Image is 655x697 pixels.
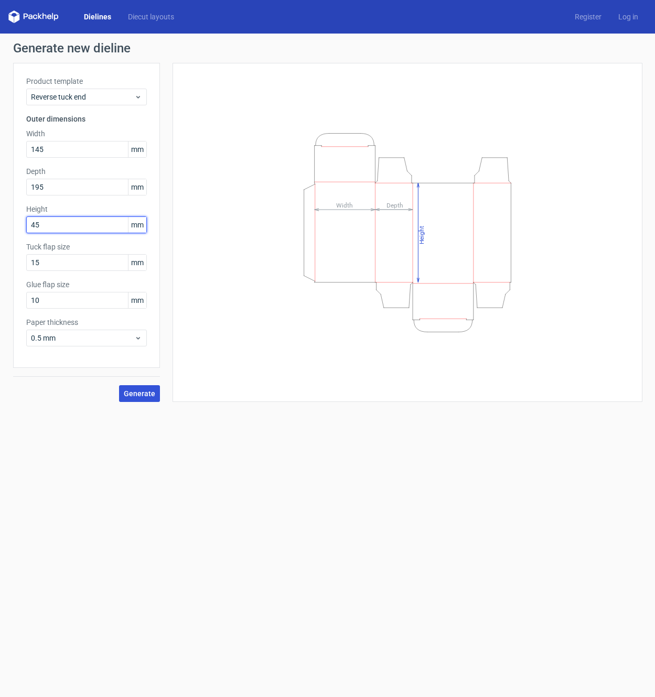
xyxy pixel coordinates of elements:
[26,204,147,214] label: Height
[26,279,147,290] label: Glue flap size
[386,201,403,209] tspan: Depth
[336,201,352,209] tspan: Width
[26,242,147,252] label: Tuck flap size
[128,292,146,308] span: mm
[26,114,147,124] h3: Outer dimensions
[128,217,146,233] span: mm
[26,76,147,86] label: Product template
[610,12,647,22] a: Log in
[128,255,146,270] span: mm
[26,128,147,139] label: Width
[417,225,425,244] tspan: Height
[128,179,146,195] span: mm
[26,317,147,328] label: Paper thickness
[31,333,134,343] span: 0.5 mm
[26,166,147,177] label: Depth
[76,12,120,22] a: Dielines
[124,390,155,397] span: Generate
[31,92,134,102] span: Reverse tuck end
[120,12,182,22] a: Diecut layouts
[128,141,146,157] span: mm
[566,12,610,22] a: Register
[119,385,160,402] button: Generate
[13,42,642,55] h1: Generate new dieline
